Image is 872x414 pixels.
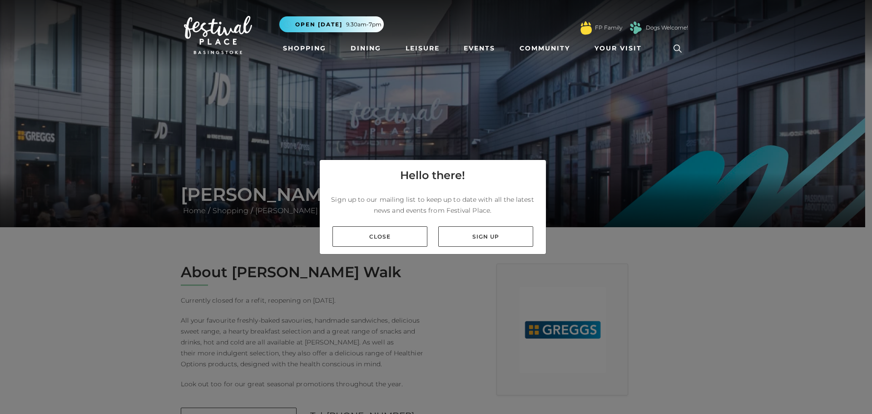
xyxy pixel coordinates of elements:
[332,226,427,247] a: Close
[402,40,443,57] a: Leisure
[516,40,574,57] a: Community
[438,226,533,247] a: Sign up
[460,40,499,57] a: Events
[346,20,381,29] span: 9.30am-7pm
[595,24,622,32] a: FP Family
[295,20,342,29] span: Open [DATE]
[347,40,385,57] a: Dining
[279,40,330,57] a: Shopping
[327,194,539,216] p: Sign up to our mailing list to keep up to date with all the latest news and events from Festival ...
[591,40,650,57] a: Your Visit
[184,16,252,54] img: Festival Place Logo
[646,24,688,32] a: Dogs Welcome!
[279,16,384,32] button: Open [DATE] 9.30am-7pm
[595,44,642,53] span: Your Visit
[400,167,465,184] h4: Hello there!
